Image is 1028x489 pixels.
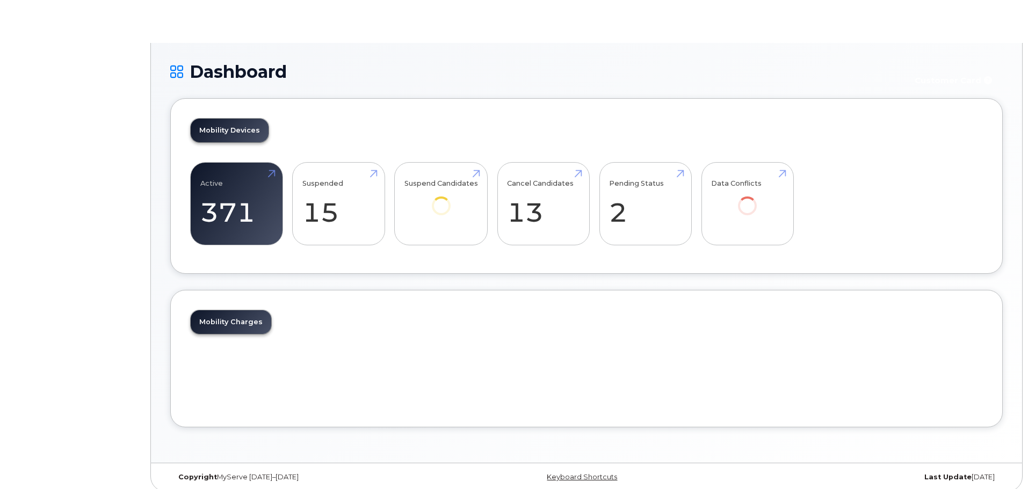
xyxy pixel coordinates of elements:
[507,169,580,239] a: Cancel Candidates 13
[191,119,269,142] a: Mobility Devices
[725,473,1003,481] div: [DATE]
[170,62,901,81] h1: Dashboard
[404,169,478,230] a: Suspend Candidates
[711,169,784,230] a: Data Conflicts
[906,71,1003,90] button: Customer Card
[609,169,682,239] a: Pending Status 2
[170,473,448,481] div: MyServe [DATE]–[DATE]
[178,473,217,481] strong: Copyright
[200,169,273,239] a: Active 371
[924,473,972,481] strong: Last Update
[191,310,271,334] a: Mobility Charges
[302,169,375,239] a: Suspended 15
[547,473,617,481] a: Keyboard Shortcuts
